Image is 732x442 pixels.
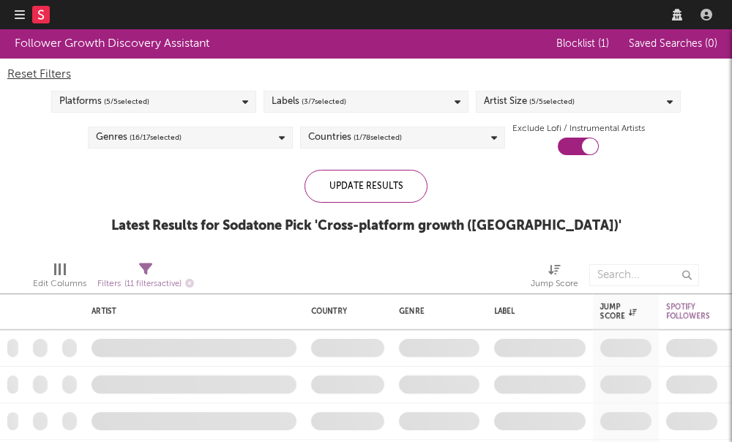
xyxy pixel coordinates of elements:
[305,170,427,203] div: Update Results
[308,129,402,146] div: Countries
[629,39,717,49] span: Saved Searches
[33,257,86,299] div: Edit Columns
[104,93,149,110] span: ( 5 / 5 selected)
[111,217,621,235] div: Latest Results for Sodatone Pick ' Cross-platform growth ([GEOGRAPHIC_DATA]) '
[91,307,289,316] div: Artist
[624,38,717,50] button: Saved Searches (0)
[311,307,377,316] div: Country
[666,303,710,321] div: Spotify Followers
[97,257,194,299] div: Filters(11 filters active)
[272,93,346,110] div: Labels
[531,275,578,293] div: Jump Score
[130,129,182,146] span: ( 16 / 17 selected)
[484,93,575,110] div: Artist Size
[531,257,578,299] div: Jump Score
[598,39,609,49] span: ( 1 )
[7,66,725,83] div: Reset Filters
[399,307,472,316] div: Genre
[705,39,717,49] span: ( 0 )
[354,129,402,146] span: ( 1 / 78 selected)
[589,264,699,286] input: Search...
[97,275,194,293] div: Filters
[33,275,86,293] div: Edit Columns
[494,307,578,316] div: Label
[59,93,149,110] div: Platforms
[529,93,575,110] span: ( 5 / 5 selected)
[600,303,637,321] div: Jump Score
[512,120,645,138] label: Exclude Lofi / Instrumental Artists
[15,35,209,53] div: Follower Growth Discovery Assistant
[556,39,609,49] span: Blocklist
[96,129,182,146] div: Genres
[124,280,182,288] span: ( 11 filters active)
[302,93,346,110] span: ( 3 / 7 selected)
